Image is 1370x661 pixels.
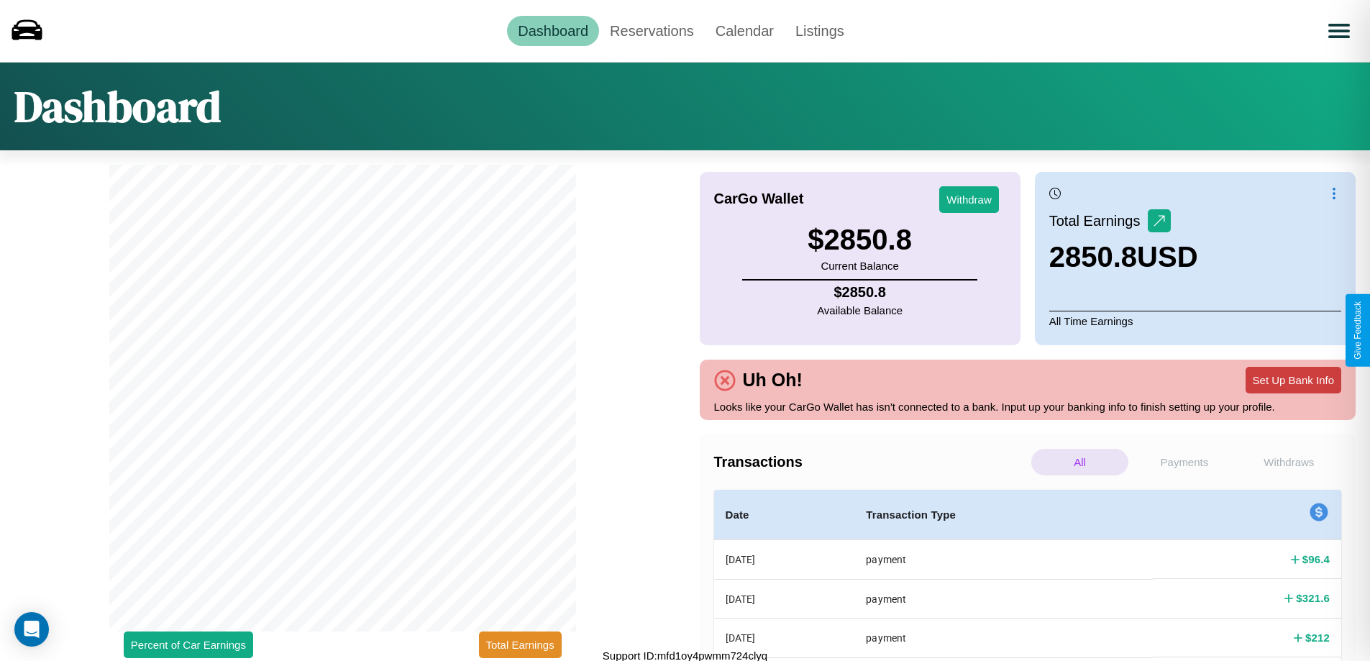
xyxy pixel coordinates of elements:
button: Percent of Car Earnings [124,632,253,658]
div: Open Intercom Messenger [14,612,49,647]
h4: $ 212 [1305,630,1330,645]
h4: Transaction Type [866,506,1141,524]
h4: Date [726,506,844,524]
h3: 2850.8 USD [1049,241,1198,273]
h4: Uh Oh! [736,370,810,391]
th: payment [854,540,1153,580]
p: Looks like your CarGo Wallet has isn't connected to a bank. Input up your banking info to finish ... [714,397,1342,416]
h4: Transactions [714,454,1028,470]
h1: Dashboard [14,77,221,136]
p: Payments [1136,449,1233,475]
a: Dashboard [507,16,599,46]
p: Total Earnings [1049,208,1148,234]
h3: $ 2850.8 [808,224,912,256]
h4: CarGo Wallet [714,191,804,207]
p: Available Balance [817,301,903,320]
button: Total Earnings [479,632,562,658]
a: Calendar [705,16,785,46]
div: Give Feedback [1353,301,1363,360]
p: All Time Earnings [1049,311,1341,331]
p: All [1031,449,1128,475]
th: [DATE] [714,540,855,580]
th: [DATE] [714,579,855,618]
button: Open menu [1319,11,1359,51]
p: Current Balance [808,256,912,275]
th: [DATE] [714,619,855,657]
button: Set Up Bank Info [1246,367,1341,393]
a: Reservations [599,16,705,46]
h4: $ 96.4 [1302,552,1330,567]
th: payment [854,579,1153,618]
h4: $ 2850.8 [817,284,903,301]
button: Withdraw [939,186,999,213]
th: payment [854,619,1153,657]
p: Withdraws [1241,449,1338,475]
a: Listings [785,16,855,46]
h4: $ 321.6 [1296,591,1330,606]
